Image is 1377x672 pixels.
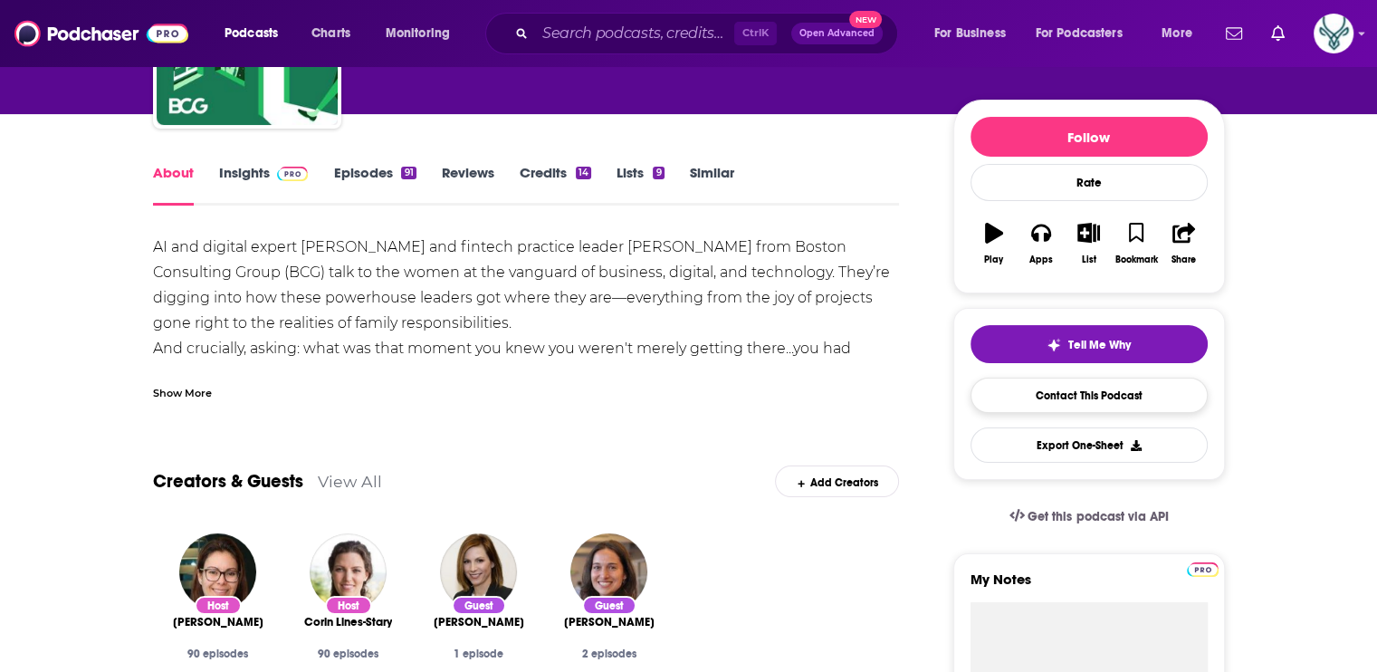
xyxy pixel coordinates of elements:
div: AI and digital expert [PERSON_NAME] and fintech practice leader [PERSON_NAME] from Boston Consult... [153,235,900,387]
img: Podchaser Pro [277,167,309,181]
div: Search podcasts, credits, & more... [502,13,915,54]
a: Get this podcast via API [995,494,1183,539]
div: List [1082,254,1096,265]
a: Creators & Guests [153,470,303,493]
span: For Podcasters [1036,21,1123,46]
button: open menu [212,19,301,48]
button: open menu [1149,19,1215,48]
div: Bookmark [1114,254,1157,265]
button: open menu [922,19,1028,48]
a: Credits14 [520,164,591,206]
div: 90 episodes [298,648,399,660]
img: Corin Lines-Stary [310,533,387,610]
div: Guest [452,596,506,615]
img: Podchaser - Follow, Share and Rate Podcasts [14,16,188,51]
button: open menu [1024,19,1149,48]
div: Add Creators [775,466,899,497]
div: 2 episodes [559,648,660,660]
div: Guest [582,596,636,615]
a: Contact This Podcast [971,378,1208,413]
span: [PERSON_NAME] [564,615,655,629]
div: 14 [576,167,591,179]
button: Play [971,211,1018,276]
div: Host [325,596,372,615]
button: Show profile menu [1314,14,1353,53]
div: Rate [971,164,1208,201]
a: Similar [690,164,734,206]
div: 1 episode [428,648,530,660]
button: tell me why sparkleTell Me Why [971,325,1208,363]
img: Podchaser Pro [1187,562,1219,577]
div: 90 episodes [167,648,269,660]
span: Open Advanced [799,29,875,38]
a: Ashley M. Grice [434,615,524,629]
span: Podcasts [225,21,278,46]
a: Andrea Gallego [173,615,263,629]
img: Andrea Gallego [179,533,256,610]
button: Apps [1018,211,1065,276]
a: Corin Lines-Stary [304,615,392,629]
a: Episodes91 [333,164,416,206]
div: 91 [401,167,416,179]
span: More [1162,21,1192,46]
img: Alaina Percival [570,533,647,610]
span: Logged in as sablestrategy [1314,14,1353,53]
button: open menu [373,19,473,48]
button: List [1065,211,1112,276]
a: Show notifications dropdown [1264,18,1292,49]
img: tell me why sparkle [1047,338,1061,352]
span: Charts [311,21,350,46]
span: Ctrl K [734,22,777,45]
button: Open AdvancedNew [791,23,883,44]
a: View All [318,472,382,491]
div: Share [1171,254,1196,265]
a: Lists9 [617,164,664,206]
a: Pro website [1187,560,1219,577]
a: InsightsPodchaser Pro [219,164,309,206]
span: Get this podcast via API [1028,509,1168,524]
a: About [153,164,194,206]
img: Ashley M. Grice [440,533,517,610]
span: Tell Me Why [1068,338,1131,352]
button: Export One-Sheet [971,427,1208,463]
button: Follow [971,117,1208,157]
img: User Profile [1314,14,1353,53]
div: Host [195,596,242,615]
a: Alaina Percival [564,615,655,629]
span: [PERSON_NAME] [173,615,263,629]
span: Monitoring [386,21,450,46]
div: Apps [1029,254,1053,265]
input: Search podcasts, credits, & more... [535,19,734,48]
a: Show notifications dropdown [1219,18,1249,49]
button: Bookmark [1113,211,1160,276]
button: Share [1160,211,1207,276]
span: New [849,11,882,28]
span: For Business [934,21,1006,46]
label: My Notes [971,571,1208,602]
div: 9 [653,167,664,179]
a: Reviews [442,164,494,206]
span: [PERSON_NAME] [434,615,524,629]
div: Play [984,254,1003,265]
a: Charts [300,19,361,48]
